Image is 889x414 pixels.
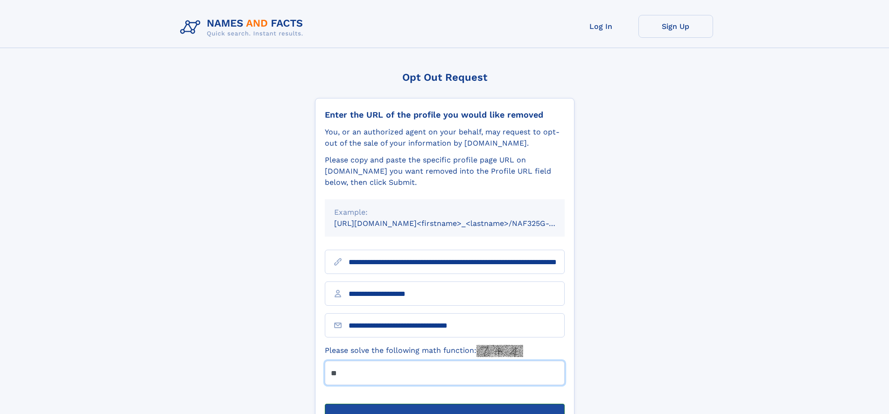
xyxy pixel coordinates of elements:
label: Please solve the following math function: [325,345,523,357]
div: Please copy and paste the specific profile page URL on [DOMAIN_NAME] you want removed into the Pr... [325,154,565,188]
a: Log In [564,15,638,38]
div: Example: [334,207,555,218]
div: Enter the URL of the profile you would like removed [325,110,565,120]
small: [URL][DOMAIN_NAME]<firstname>_<lastname>/NAF325G-xxxxxxxx [334,219,582,228]
div: Opt Out Request [315,71,574,83]
a: Sign Up [638,15,713,38]
img: Logo Names and Facts [176,15,311,40]
div: You, or an authorized agent on your behalf, may request to opt-out of the sale of your informatio... [325,126,565,149]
